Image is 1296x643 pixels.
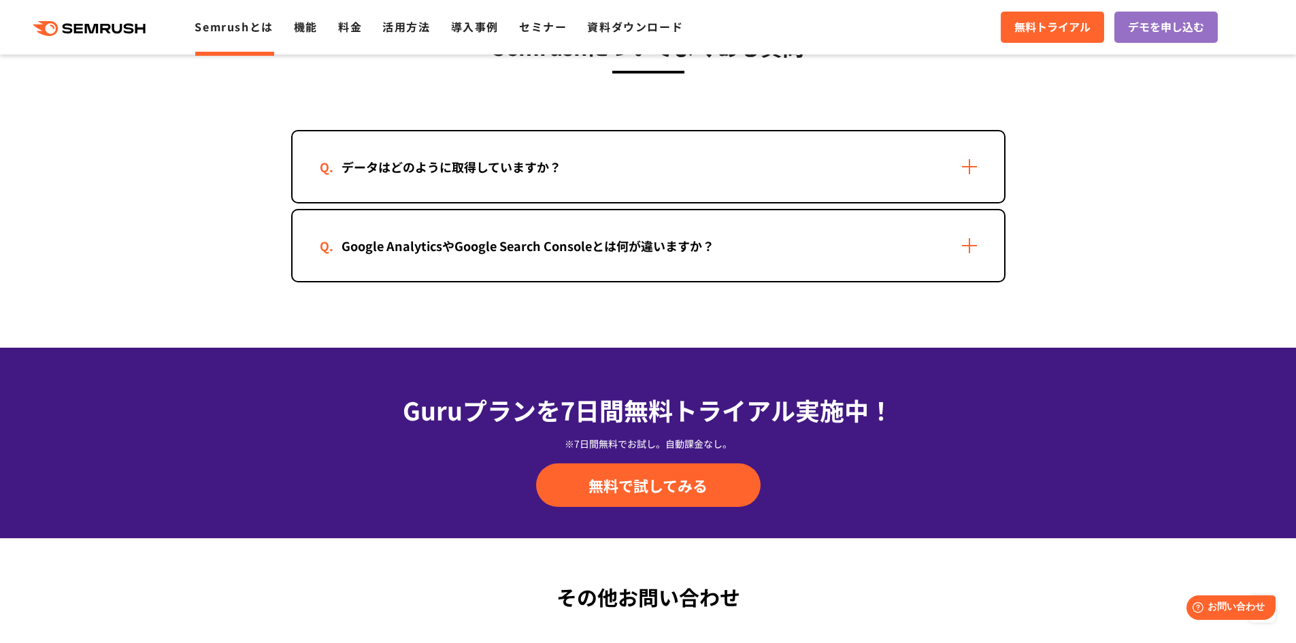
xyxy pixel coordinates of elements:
div: ※7日間無料でお試し。自動課金なし。 [291,437,1006,450]
a: 無料トライアル [1001,12,1104,43]
a: 資料ダウンロード [587,18,683,35]
div: データはどのように取得していますか？ [320,157,583,177]
span: 無料で試してみる [588,475,708,495]
a: セミナー [519,18,567,35]
a: 料金 [338,18,362,35]
span: 無料トライアル [1014,18,1091,36]
a: 無料で試してみる [536,463,761,507]
div: その他お問い合わせ [291,582,1006,612]
div: Guruプランを7日間 [291,391,1006,428]
a: 機能 [294,18,318,35]
span: 無料トライアル実施中！ [624,392,893,427]
iframe: Help widget launcher [1175,590,1281,628]
a: 導入事例 [451,18,499,35]
a: Semrushとは [195,18,273,35]
a: 活用方法 [382,18,430,35]
a: デモを申し込む [1114,12,1218,43]
div: Google AnalyticsやGoogle Search Consoleとは何が違いますか？ [320,236,736,256]
span: デモを申し込む [1128,18,1204,36]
